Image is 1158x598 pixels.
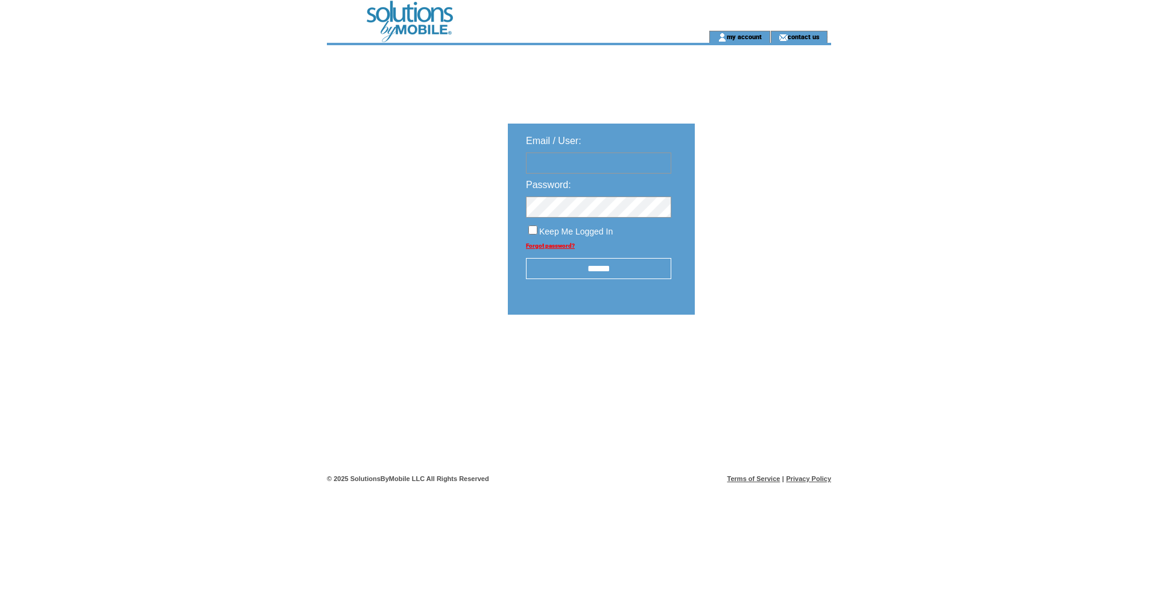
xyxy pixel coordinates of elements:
a: Forgot password? [526,242,575,249]
img: contact_us_icon.gif;jsessionid=D4621E2F2A016B5B6ADE701611CCAD38 [779,33,788,42]
a: contact us [788,33,820,40]
span: Password: [526,180,571,190]
a: Privacy Policy [786,475,831,482]
span: | [782,475,784,482]
img: account_icon.gif;jsessionid=D4621E2F2A016B5B6ADE701611CCAD38 [718,33,727,42]
span: Email / User: [526,136,581,146]
span: Keep Me Logged In [539,227,613,236]
span: © 2025 SolutionsByMobile LLC All Rights Reserved [327,475,489,482]
a: Terms of Service [727,475,780,482]
a: my account [727,33,762,40]
img: transparent.png;jsessionid=D4621E2F2A016B5B6ADE701611CCAD38 [730,345,790,360]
